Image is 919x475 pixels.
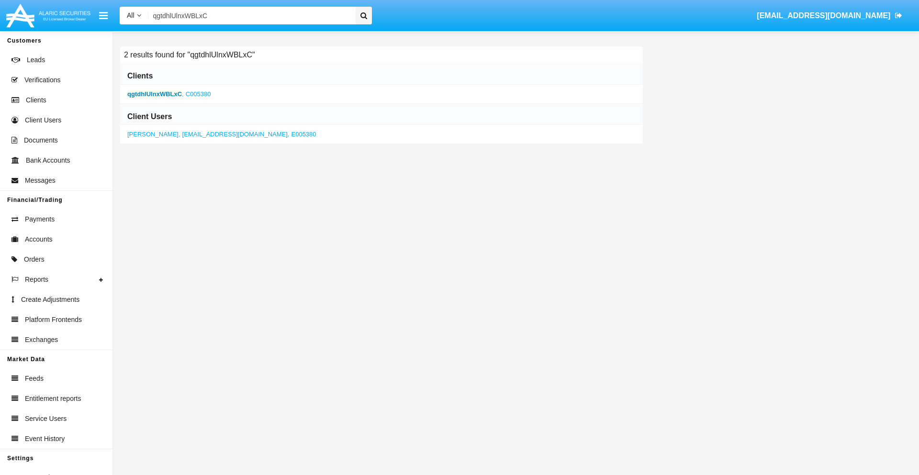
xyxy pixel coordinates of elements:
[186,90,211,98] span: C005380
[25,275,48,285] span: Reports
[25,115,61,125] span: Client Users
[25,214,55,224] span: Payments
[5,1,92,30] img: Logo image
[291,131,316,138] span: E005380
[25,394,81,404] span: Entitlement reports
[127,11,134,19] span: All
[24,254,45,265] span: Orders
[25,234,53,244] span: Accounts
[752,2,907,29] a: [EMAIL_ADDRESS][DOMAIN_NAME]
[127,71,153,81] h6: Clients
[25,176,56,186] span: Messages
[757,11,890,20] span: [EMAIL_ADDRESS][DOMAIN_NAME]
[182,131,290,138] span: [EMAIL_ADDRESS][DOMAIN_NAME],
[127,90,211,98] a: ,
[120,46,259,63] h6: 2 results found for "qgtdhlUlnxWBLxC"
[24,75,60,85] span: Verifications
[26,95,46,105] span: Clients
[127,111,172,122] h6: Client Users
[148,7,352,24] input: Search
[25,335,58,345] span: Exchanges
[120,11,148,21] a: All
[127,90,182,98] b: qgtdhlUlnxWBLxC
[25,414,67,424] span: Service Users
[26,155,70,166] span: Bank Accounts
[25,374,44,384] span: Feeds
[25,434,65,444] span: Event History
[25,315,82,325] span: Platform Frontends
[127,131,316,138] a: ,
[21,295,79,305] span: Create Adjustments
[27,55,45,65] span: Leads
[24,135,58,145] span: Documents
[127,131,179,138] span: [PERSON_NAME]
